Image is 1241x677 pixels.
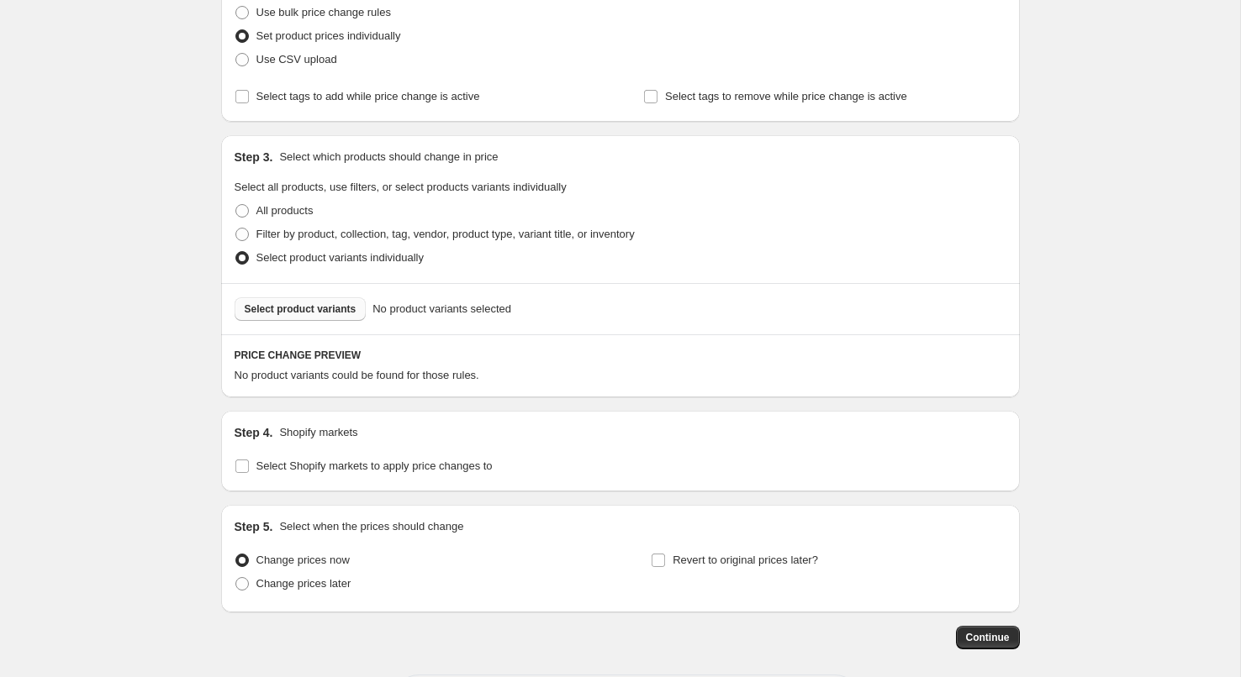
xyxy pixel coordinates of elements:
span: Select product variants [245,302,356,316]
span: No product variants could be found for those rules. [235,369,479,381]
h2: Step 4. [235,424,273,441]
span: Use bulk price change rules [256,6,391,18]
span: Use CSV upload [256,53,337,66]
span: Select all products, use filters, or select products variants individually [235,181,567,193]
span: Select product variants individually [256,251,424,264]
h2: Step 3. [235,149,273,165]
span: All products [256,204,314,217]
button: Continue [956,626,1020,649]
span: Change prices now [256,554,350,566]
span: Select tags to add while price change is active [256,90,480,102]
p: Select which products should change in price [279,149,498,165]
span: Continue [966,631,1010,644]
p: Select when the prices should change [279,518,463,535]
h6: PRICE CHANGE PREVIEW [235,349,1006,362]
button: Select product variants [235,297,367,321]
p: Shopify markets [279,424,357,441]
span: Revert to original prices later? [673,554,818,566]
span: Filter by product, collection, tag, vendor, product type, variant title, or inventory [256,228,635,240]
h2: Step 5. [235,518,273,535]
span: Set product prices individually [256,29,401,42]
span: Select tags to remove while price change is active [665,90,907,102]
span: Select Shopify markets to apply price changes to [256,459,493,472]
span: Change prices later [256,577,351,590]
span: No product variants selected [372,301,511,318]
